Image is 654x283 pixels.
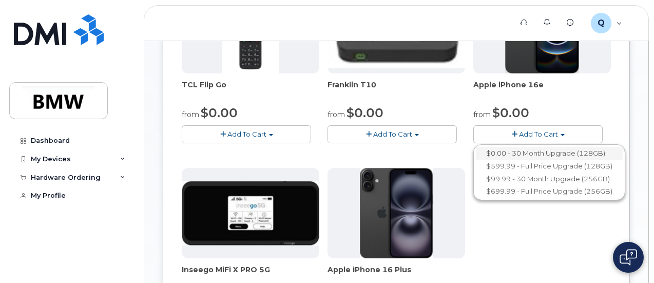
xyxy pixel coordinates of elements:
[201,105,238,120] span: $0.00
[473,125,603,143] button: Add To Cart
[328,80,465,100] div: Franklin T10
[182,110,199,119] small: from
[373,130,412,138] span: Add To Cart
[328,125,457,143] button: Add To Cart
[492,105,529,120] span: $0.00
[182,181,319,246] img: cut_small_inseego_5G.jpg
[620,249,637,266] img: Open chat
[473,80,611,100] div: Apple iPhone 16e
[360,168,432,258] img: iphone_16_plus.png
[476,173,623,185] a: $99.99 - 30 Month Upgrade (256GB)
[328,110,345,119] small: from
[347,105,383,120] span: $0.00
[182,125,311,143] button: Add To Cart
[584,13,629,33] div: Q490143
[227,130,266,138] span: Add To Cart
[476,147,623,160] a: $0.00 - 30 Month Upgrade (128GB)
[476,160,623,173] a: $599.99 - Full Price Upgrade (128GB)
[598,17,605,29] span: Q
[519,130,558,138] span: Add To Cart
[182,80,319,100] div: TCL Flip Go
[473,110,491,119] small: from
[476,185,623,198] a: $699.99 - Full Price Upgrade (256GB)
